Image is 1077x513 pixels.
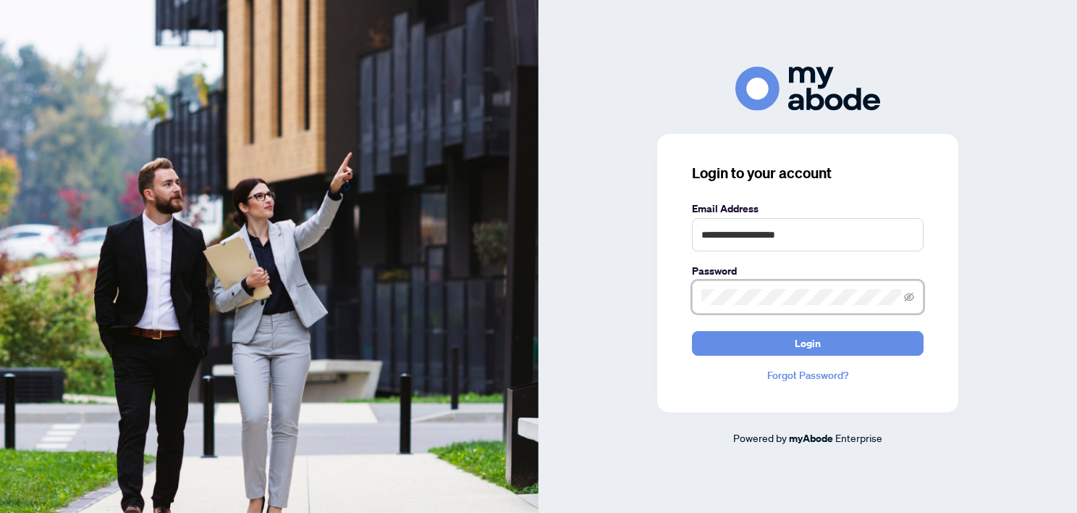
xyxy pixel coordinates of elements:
span: Login [795,332,821,355]
a: myAbode [789,430,833,446]
label: Email Address [692,201,924,217]
span: Powered by [733,431,787,444]
button: Login [692,331,924,356]
span: eye-invisible [904,292,914,302]
img: ma-logo [735,67,880,111]
span: Enterprise [835,431,882,444]
h3: Login to your account [692,163,924,183]
label: Password [692,263,924,279]
a: Forgot Password? [692,367,924,383]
